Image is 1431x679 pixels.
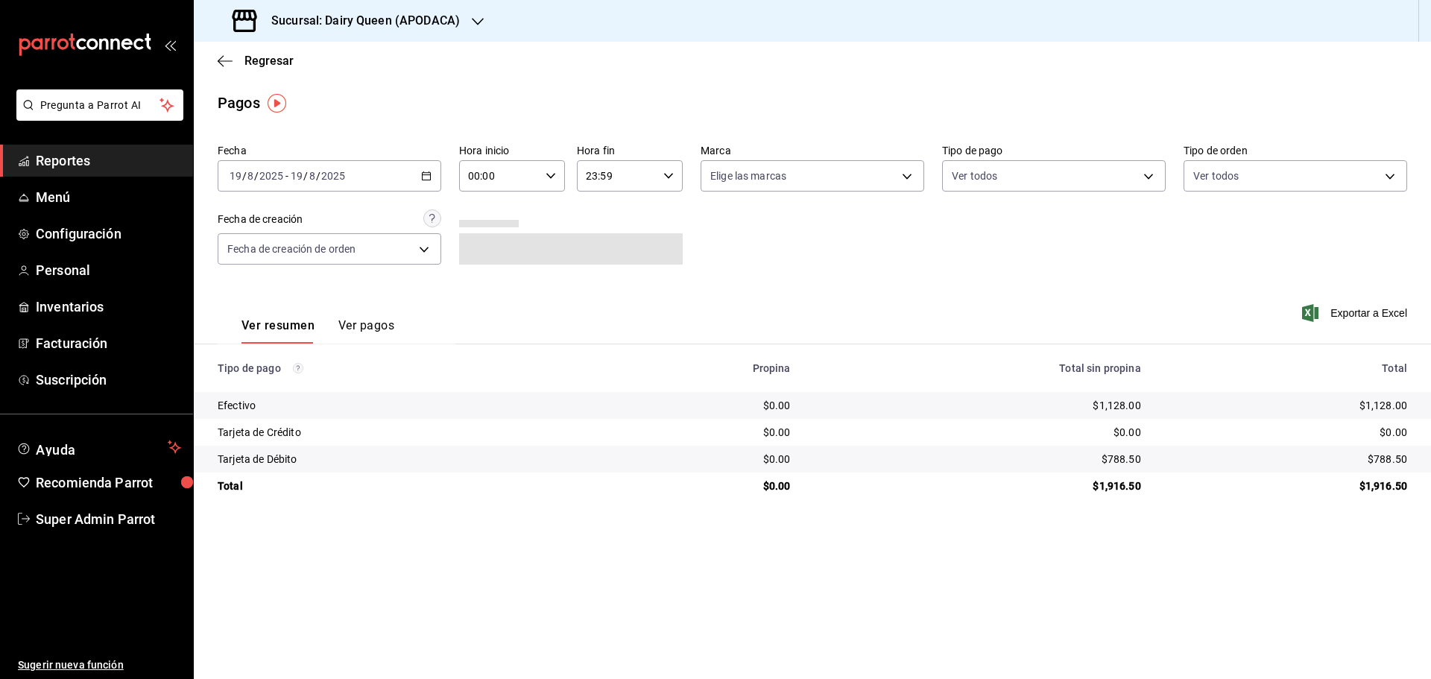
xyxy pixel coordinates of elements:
[10,108,183,124] a: Pregunta a Parrot AI
[1165,452,1407,467] div: $788.50
[815,398,1141,413] div: $1,128.00
[1165,479,1407,493] div: $1,916.50
[229,170,242,182] input: --
[338,318,394,344] button: Ver pagos
[227,241,356,256] span: Fecha de creación de orden
[290,170,303,182] input: --
[36,473,181,493] span: Recomienda Parrot
[36,297,181,317] span: Inventarios
[609,398,791,413] div: $0.00
[242,170,247,182] span: /
[36,333,181,353] span: Facturación
[218,212,303,227] div: Fecha de creación
[40,98,160,113] span: Pregunta a Parrot AI
[218,425,585,440] div: Tarjeta de Crédito
[952,168,997,183] span: Ver todos
[259,170,284,182] input: ----
[268,94,286,113] img: Tooltip marker
[1165,425,1407,440] div: $0.00
[303,170,308,182] span: /
[218,398,585,413] div: Efectivo
[241,318,315,344] button: Ver resumen
[218,452,585,467] div: Tarjeta de Débito
[1184,145,1407,156] label: Tipo de orden
[218,145,441,156] label: Fecha
[609,452,791,467] div: $0.00
[36,187,181,207] span: Menú
[815,425,1141,440] div: $0.00
[164,39,176,51] button: open_drawer_menu
[309,170,316,182] input: --
[218,362,585,374] div: Tipo de pago
[942,145,1166,156] label: Tipo de pago
[247,170,254,182] input: --
[36,260,181,280] span: Personal
[16,89,183,121] button: Pregunta a Parrot AI
[710,168,786,183] span: Elige las marcas
[18,657,181,673] span: Sugerir nueva función
[1165,398,1407,413] div: $1,128.00
[259,12,460,30] h3: Sucursal: Dairy Queen (APODACA)
[459,145,565,156] label: Hora inicio
[815,479,1141,493] div: $1,916.50
[293,363,303,373] svg: Los pagos realizados con Pay y otras terminales son montos brutos.
[244,54,294,68] span: Regresar
[316,170,320,182] span: /
[36,509,181,529] span: Super Admin Parrot
[1165,362,1407,374] div: Total
[609,362,791,374] div: Propina
[36,224,181,244] span: Configuración
[36,438,162,456] span: Ayuda
[254,170,259,182] span: /
[218,479,585,493] div: Total
[320,170,346,182] input: ----
[1305,304,1407,322] button: Exportar a Excel
[285,170,288,182] span: -
[701,145,924,156] label: Marca
[36,151,181,171] span: Reportes
[815,362,1141,374] div: Total sin propina
[577,145,683,156] label: Hora fin
[609,479,791,493] div: $0.00
[815,452,1141,467] div: $788.50
[218,92,260,114] div: Pagos
[609,425,791,440] div: $0.00
[241,318,394,344] div: navigation tabs
[1193,168,1239,183] span: Ver todos
[218,54,294,68] button: Regresar
[36,370,181,390] span: Suscripción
